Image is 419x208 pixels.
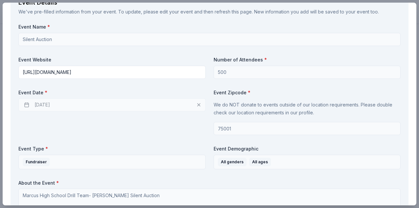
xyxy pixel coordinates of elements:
label: Event Type [18,146,206,152]
div: All ages [249,158,271,166]
button: Fundraiser [18,155,206,169]
div: We've pre-filled information from your event. To update, please edit your event and then refresh ... [18,8,401,16]
div: Fundraiser [23,158,50,166]
label: About the Event [18,180,401,186]
p: We do NOT donate to events outside of our location requirements. Please double check our location... [214,101,401,117]
button: All gendersAll ages [214,155,401,169]
label: Event Website [18,57,206,63]
label: Event Demographic [214,146,401,152]
label: Event Zipcode [214,89,401,96]
div: All genders [218,158,247,166]
label: Event Name [18,24,401,30]
label: Event Date [18,89,206,96]
label: Number of Attendees [214,57,401,63]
